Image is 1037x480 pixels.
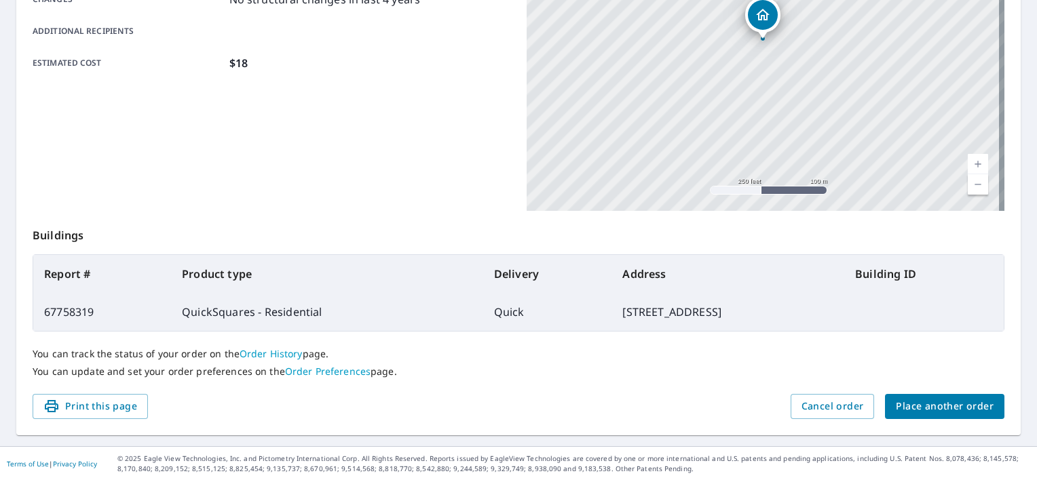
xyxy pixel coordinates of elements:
p: You can update and set your order preferences on the page. [33,365,1004,378]
span: Print this page [43,398,137,415]
a: Current Level 17, Zoom Out [968,174,988,195]
span: Cancel order [802,398,864,415]
th: Product type [171,255,483,293]
p: | [7,460,97,468]
a: Privacy Policy [53,459,97,468]
a: Terms of Use [7,459,49,468]
a: Order History [240,347,303,360]
a: Current Level 17, Zoom In [968,154,988,174]
p: $18 [229,55,248,71]
th: Address [611,255,844,293]
th: Delivery [483,255,612,293]
a: Order Preferences [285,365,371,378]
th: Building ID [844,255,1004,293]
button: Place another order [885,394,1004,419]
td: Quick [483,293,612,331]
p: Additional recipients [33,25,224,37]
th: Report # [33,255,171,293]
p: Estimated cost [33,55,224,71]
p: Buildings [33,211,1004,254]
button: Cancel order [791,394,875,419]
button: Print this page [33,394,148,419]
td: 67758319 [33,293,171,331]
p: You can track the status of your order on the page. [33,348,1004,360]
td: QuickSquares - Residential [171,293,483,331]
p: © 2025 Eagle View Technologies, Inc. and Pictometry International Corp. All Rights Reserved. Repo... [117,454,1030,474]
td: [STREET_ADDRESS] [611,293,844,331]
span: Place another order [896,398,994,415]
